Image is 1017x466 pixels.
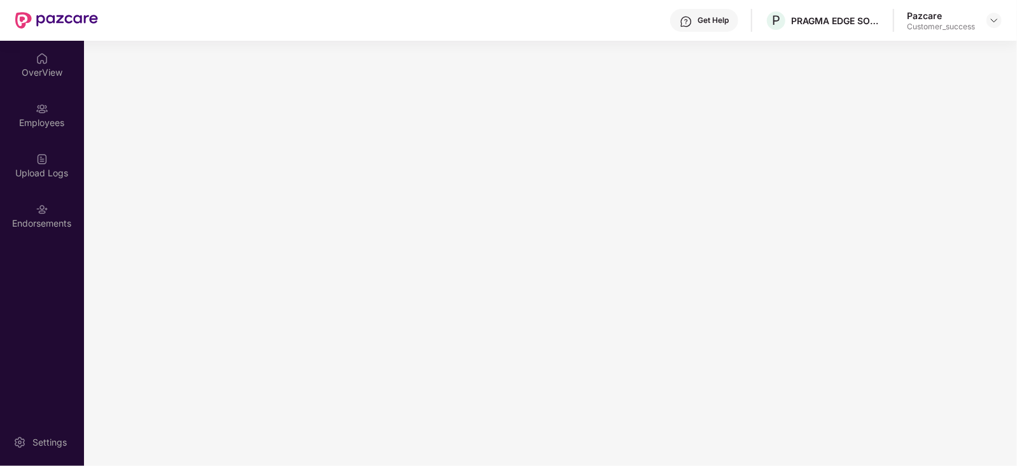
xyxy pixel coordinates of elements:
img: svg+xml;base64,PHN2ZyBpZD0iU2V0dGluZy0yMHgyMCIgeG1sbnM9Imh0dHA6Ly93d3cudzMub3JnLzIwMDAvc3ZnIiB3aW... [13,436,26,449]
span: P [772,13,780,28]
img: svg+xml;base64,PHN2ZyBpZD0iVXBsb2FkX0xvZ3MiIGRhdGEtbmFtZT0iVXBsb2FkIExvZ3MiIHhtbG5zPSJodHRwOi8vd3... [36,153,48,166]
div: PRAGMA EDGE SOFTWARE SERVICES PRIVATE LIMITED [791,15,880,27]
div: Get Help [698,15,729,25]
img: New Pazcare Logo [15,12,98,29]
div: Settings [29,436,71,449]
img: svg+xml;base64,PHN2ZyBpZD0iRW1wbG95ZWVzIiB4bWxucz0iaHR0cDovL3d3dy53My5vcmcvMjAwMC9zdmciIHdpZHRoPS... [36,102,48,115]
img: svg+xml;base64,PHN2ZyBpZD0iSGVscC0zMngzMiIgeG1sbnM9Imh0dHA6Ly93d3cudzMub3JnLzIwMDAvc3ZnIiB3aWR0aD... [680,15,692,28]
div: Pazcare [907,10,975,22]
img: svg+xml;base64,PHN2ZyBpZD0iRHJvcGRvd24tMzJ4MzIiIHhtbG5zPSJodHRwOi8vd3d3LnczLm9yZy8yMDAwL3N2ZyIgd2... [989,15,999,25]
img: svg+xml;base64,PHN2ZyBpZD0iRW5kb3JzZW1lbnRzIiB4bWxucz0iaHR0cDovL3d3dy53My5vcmcvMjAwMC9zdmciIHdpZH... [36,203,48,216]
div: Customer_success [907,22,975,32]
img: svg+xml;base64,PHN2ZyBpZD0iSG9tZSIgeG1sbnM9Imh0dHA6Ly93d3cudzMub3JnLzIwMDAvc3ZnIiB3aWR0aD0iMjAiIG... [36,52,48,65]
